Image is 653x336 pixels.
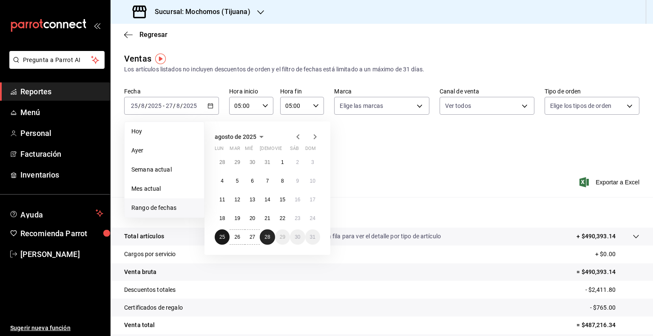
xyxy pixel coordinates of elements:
[124,65,639,74] div: Los artículos listados no incluyen descuentos de orden y el filtro de fechas está limitado a un m...
[264,215,270,221] abbr: 21 de agosto de 2025
[275,229,290,245] button: 29 de agosto de 2025
[545,88,639,94] label: Tipo de orden
[230,211,244,226] button: 19 de agosto de 2025
[124,250,176,259] p: Cargos por servicio
[165,102,173,109] input: --
[585,285,639,294] p: - $2,411.80
[281,159,284,165] abbr: 1 de agosto de 2025
[334,88,429,94] label: Marca
[131,165,197,174] span: Semana actual
[275,192,290,207] button: 15 de agosto de 2025
[219,234,225,240] abbr: 25 de agosto de 2025
[215,133,256,140] span: agosto de 2025
[229,88,273,94] label: Hora inicio
[131,146,197,155] span: Ayer
[310,234,315,240] abbr: 31 de agosto de 2025
[445,102,471,110] span: Ver todos
[20,86,103,97] span: Reportes
[234,215,240,221] abbr: 19 de agosto de 2025
[251,178,254,184] abbr: 6 de agosto de 2025
[9,51,105,69] button: Pregunta a Parrot AI
[131,102,138,109] input: --
[290,192,305,207] button: 16 de agosto de 2025
[230,192,244,207] button: 12 de agosto de 2025
[124,321,155,330] p: Venta total
[155,54,166,64] img: Tooltip marker
[124,268,156,277] p: Venta bruta
[20,107,103,118] span: Menú
[20,169,103,181] span: Inventarios
[141,102,145,109] input: --
[550,102,611,110] span: Elige los tipos de orden
[245,146,253,155] abbr: miércoles
[139,31,168,39] span: Regresar
[264,197,270,203] abbr: 14 de agosto de 2025
[124,88,219,94] label: Fecha
[290,173,305,189] button: 9 de agosto de 2025
[264,159,270,165] abbr: 31 de julio de 2025
[215,146,224,155] abbr: lunes
[290,211,305,226] button: 23 de agosto de 2025
[124,285,176,294] p: Descuentos totales
[305,155,320,170] button: 3 de agosto de 2025
[260,146,310,155] abbr: jueves
[305,211,320,226] button: 24 de agosto de 2025
[20,148,103,160] span: Facturación
[245,192,260,207] button: 13 de agosto de 2025
[280,234,285,240] abbr: 29 de agosto de 2025
[295,215,300,221] abbr: 23 de agosto de 2025
[245,211,260,226] button: 20 de agosto de 2025
[145,102,148,109] span: /
[215,229,230,245] button: 25 de agosto de 2025
[275,146,282,155] abbr: viernes
[245,229,260,245] button: 27 de agosto de 2025
[266,178,269,184] abbr: 7 de agosto de 2025
[124,52,151,65] div: Ventas
[234,234,240,240] abbr: 26 de agosto de 2025
[310,215,315,221] abbr: 24 de agosto de 2025
[296,159,299,165] abbr: 2 de agosto de 2025
[260,229,275,245] button: 28 de agosto de 2025
[245,155,260,170] button: 30 de julio de 2025
[236,178,239,184] abbr: 5 de agosto de 2025
[215,192,230,207] button: 11 de agosto de 2025
[245,173,260,189] button: 6 de agosto de 2025
[20,228,103,239] span: Recomienda Parrot
[131,127,197,136] span: Hoy
[215,173,230,189] button: 4 de agosto de 2025
[94,22,100,29] button: open_drawer_menu
[260,173,275,189] button: 7 de agosto de 2025
[290,229,305,245] button: 30 de agosto de 2025
[138,102,141,109] span: /
[20,208,92,218] span: Ayuda
[131,184,197,193] span: Mes actual
[260,211,275,226] button: 21 de agosto de 2025
[215,155,230,170] button: 28 de julio de 2025
[10,324,103,333] span: Sugerir nueva función
[295,197,300,203] abbr: 16 de agosto de 2025
[215,132,267,142] button: agosto de 2025
[221,178,224,184] abbr: 4 de agosto de 2025
[20,127,103,139] span: Personal
[590,303,639,312] p: - $765.00
[183,102,197,109] input: ----
[260,155,275,170] button: 31 de julio de 2025
[124,31,168,39] button: Regresar
[310,178,315,184] abbr: 10 de agosto de 2025
[148,7,250,17] h3: Sucursal: Mochomos (Tijuana)
[219,197,225,203] abbr: 11 de agosto de 2025
[124,207,639,217] p: Resumen
[280,215,285,221] abbr: 22 de agosto de 2025
[281,178,284,184] abbr: 8 de agosto de 2025
[581,177,639,187] button: Exportar a Excel
[219,159,225,165] abbr: 28 de julio de 2025
[260,192,275,207] button: 14 de agosto de 2025
[23,56,91,65] span: Pregunta a Parrot AI
[20,248,103,260] span: [PERSON_NAME]
[311,159,314,165] abbr: 3 de agosto de 2025
[131,203,197,212] span: Rango de fechas
[280,197,285,203] abbr: 15 de agosto de 2025
[440,88,534,94] label: Canal de venta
